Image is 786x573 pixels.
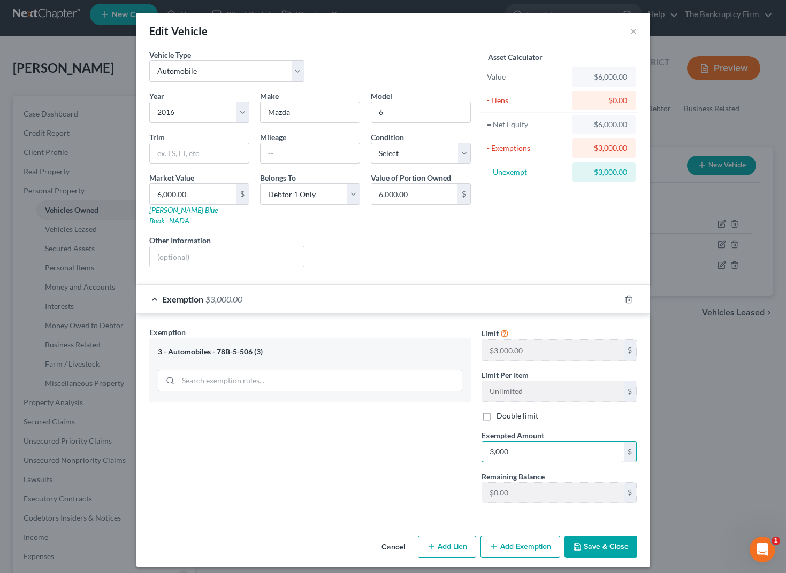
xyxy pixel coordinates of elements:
[261,102,360,122] input: ex. Nissan
[624,483,637,503] div: $
[480,536,560,558] button: Add Exemption
[149,235,211,246] label: Other Information
[487,143,568,153] div: - Exemptions
[149,24,208,38] div: Edit Vehicle
[371,131,404,143] label: Condition
[482,471,545,482] label: Remaining Balance
[482,431,544,440] span: Exempted Amount
[169,216,189,225] a: NADA
[581,72,627,82] div: $6,000.00
[482,381,624,401] input: --
[581,95,627,106] div: $0.00
[564,536,637,558] button: Save & Close
[457,184,470,204] div: $
[178,370,462,391] input: Search exemption rules...
[261,143,360,164] input: --
[149,205,218,225] a: [PERSON_NAME] Blue Book
[487,72,568,82] div: Value
[150,184,236,204] input: 0.00
[482,483,624,503] input: --
[482,329,499,338] span: Limit
[150,246,304,267] input: (optional)
[150,143,249,164] input: ex. LS, LT, etc
[371,90,392,102] label: Model
[487,167,568,177] div: = Unexempt
[149,49,191,60] label: Vehicle Type
[772,537,780,545] span: 1
[581,167,627,177] div: $3,000.00
[482,442,624,462] input: 0.00
[488,51,543,63] label: Asset Calculator
[482,340,624,360] input: --
[487,119,568,130] div: = Net Equity
[624,442,637,462] div: $
[750,537,775,562] iframe: Intercom live chat
[236,184,249,204] div: $
[149,172,194,183] label: Market Value
[260,173,296,182] span: Belongs To
[581,119,627,130] div: $6,000.00
[497,411,538,421] label: Double limit
[149,90,164,102] label: Year
[149,131,165,143] label: Trim
[581,143,627,153] div: $3,000.00
[371,172,451,183] label: Value of Portion Owned
[630,25,637,37] button: ×
[482,369,529,381] label: Limit Per Item
[371,184,457,204] input: 0.00
[149,328,186,337] span: Exemption
[487,95,568,106] div: - Liens
[371,102,470,122] input: ex. Altima
[624,340,637,360] div: $
[260,131,286,143] label: Mileage
[373,537,414,558] button: Cancel
[162,294,203,304] span: Exemption
[205,294,242,304] span: $3,000.00
[418,536,476,558] button: Add Lien
[624,381,637,401] div: $
[260,91,279,100] span: Make
[158,347,462,357] div: 3 - Automobiles - 78B-5-506 (3)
